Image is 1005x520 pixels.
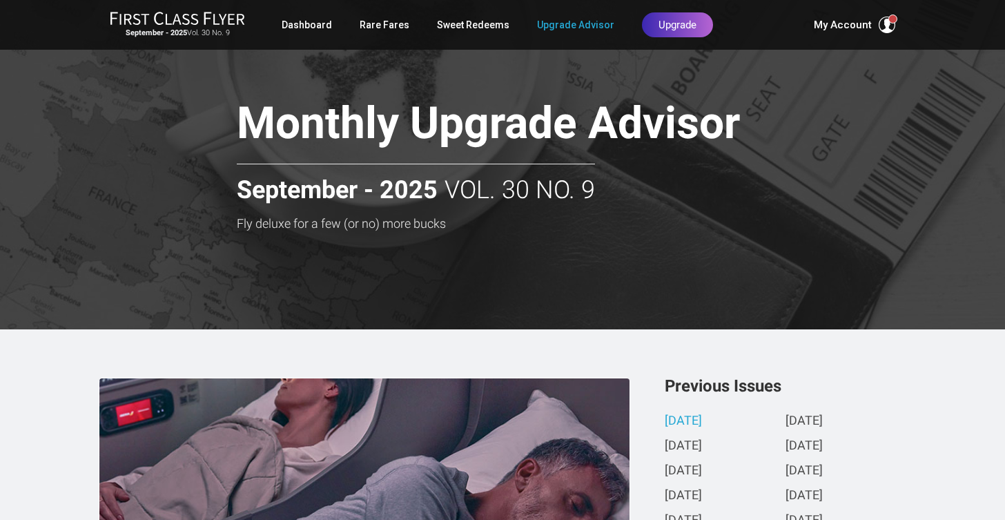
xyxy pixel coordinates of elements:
[665,414,702,429] a: [DATE]
[665,489,702,503] a: [DATE]
[237,99,837,153] h1: Monthly Upgrade Advisor
[786,439,823,454] a: [DATE]
[437,12,509,37] a: Sweet Redeems
[814,17,895,33] button: My Account
[110,11,245,39] a: First Class FlyerSeptember - 2025Vol. 30 No. 9
[282,12,332,37] a: Dashboard
[786,489,823,503] a: [DATE]
[665,439,702,454] a: [DATE]
[237,164,595,204] h2: Vol. 30 No. 9
[665,464,702,479] a: [DATE]
[360,12,409,37] a: Rare Fares
[237,177,438,204] strong: September - 2025
[110,28,245,38] small: Vol. 30 No. 9
[537,12,614,37] a: Upgrade Advisor
[786,414,823,429] a: [DATE]
[665,378,906,394] h3: Previous Issues
[110,11,245,26] img: First Class Flyer
[237,217,837,231] h3: Fly deluxe for a few (or no) more bucks
[786,464,823,479] a: [DATE]
[814,17,872,33] span: My Account
[126,28,187,37] strong: September - 2025
[642,12,713,37] a: Upgrade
